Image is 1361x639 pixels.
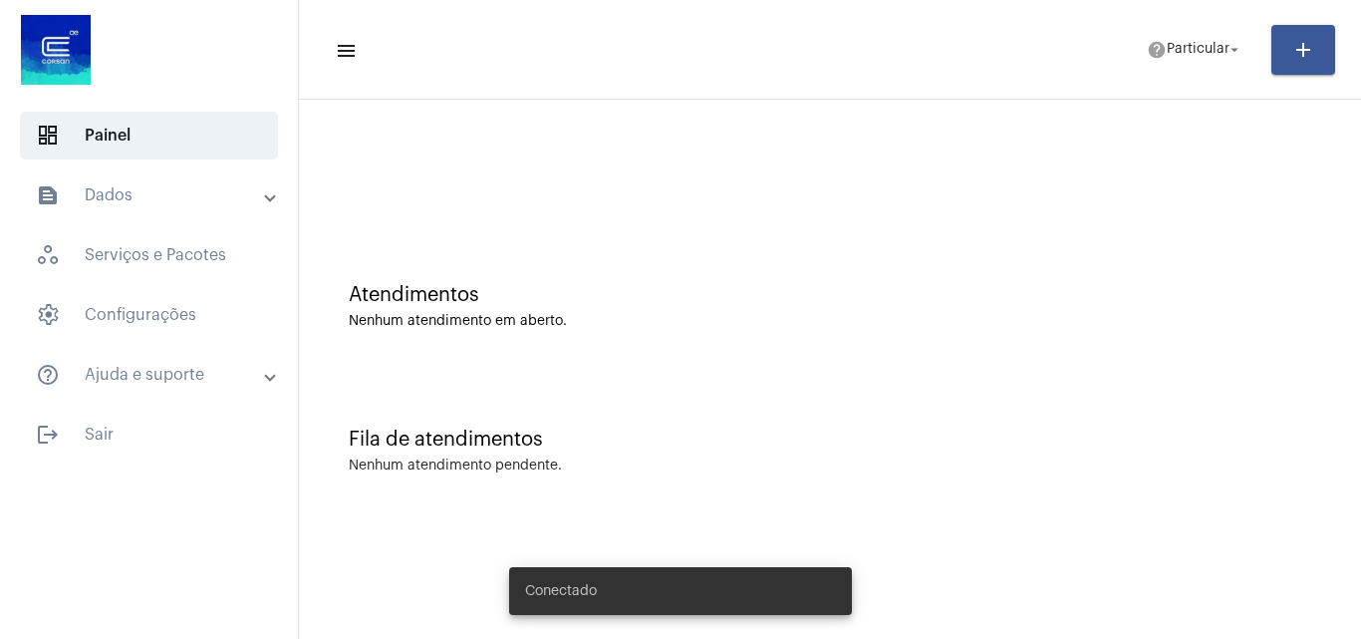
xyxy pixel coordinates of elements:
span: Sair [20,411,278,459]
span: sidenav icon [36,124,60,148]
mat-icon: add [1291,38,1315,62]
img: d4669ae0-8c07-2337-4f67-34b0df7f5ae4.jpeg [16,10,96,90]
mat-expansion-panel-header: sidenav iconDados [12,171,298,219]
mat-expansion-panel-header: sidenav iconAjuda e suporte [12,351,298,399]
span: Painel [20,112,278,160]
mat-icon: help [1147,40,1167,60]
div: Fila de atendimentos [349,429,1311,451]
mat-panel-title: Dados [36,183,266,207]
span: Particular [1167,43,1229,57]
div: Atendimentos [349,284,1311,306]
mat-icon: sidenav icon [36,423,60,447]
mat-icon: arrow_drop_down [1225,41,1243,59]
span: Conectado [525,581,597,601]
div: Nenhum atendimento em aberto. [349,314,1311,329]
mat-panel-title: Ajuda e suporte [36,363,266,387]
div: Nenhum atendimento pendente. [349,459,562,474]
span: Serviços e Pacotes [20,231,278,279]
span: sidenav icon [36,303,60,327]
mat-icon: sidenav icon [36,183,60,207]
span: Configurações [20,291,278,339]
mat-icon: sidenav icon [335,39,355,63]
mat-icon: sidenav icon [36,363,60,387]
span: sidenav icon [36,243,60,267]
button: Particular [1135,30,1255,70]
